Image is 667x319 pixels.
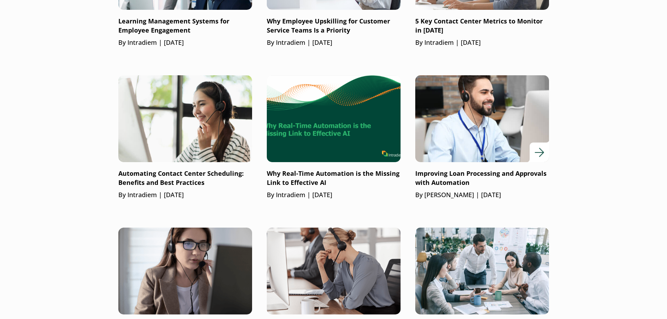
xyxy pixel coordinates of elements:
p: By [PERSON_NAME] | [DATE] [415,190,549,200]
a: Automating Contact Center Scheduling: Benefits and Best PracticesBy Intradiem | [DATE] [118,75,252,200]
img: Group of workforce management business people meeting around a table with paper. [415,228,549,314]
p: By Intradiem | [DATE] [267,38,401,47]
p: 5 Key Contact Center Metrics to Monitor in [DATE] [415,17,549,35]
p: By Intradiem | [DATE] [267,190,401,200]
p: By Intradiem | [DATE] [415,38,549,47]
a: Why Real-Time Automation is the Missing Link to Effective AIWhy Real-Time Automation is the Missi... [267,75,401,200]
p: Why Real-Time Automation is the Missing Link to Effective AI [267,169,401,187]
p: By Intradiem | [DATE] [118,38,252,47]
p: Why Employee Upskilling for Customer Service Teams Is a Priority [267,17,401,35]
img: blog about How Back Office and Front Office Contact Center Teams Can Work Together [118,228,252,314]
p: By Intradiem | [DATE] [118,190,252,200]
p: Automating Contact Center Scheduling: Benefits and Best Practices [118,169,252,187]
p: Learning Management Systems for Employee Engagement [118,17,252,35]
p: Improving Loan Processing and Approvals with Automation [415,169,549,187]
a: Improving Loan Processing and Approvals with AutomationBy [PERSON_NAME] | [DATE] [415,75,549,200]
img: Why Real-Time Automation is the Missing Link to Effective AI [267,75,401,162]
